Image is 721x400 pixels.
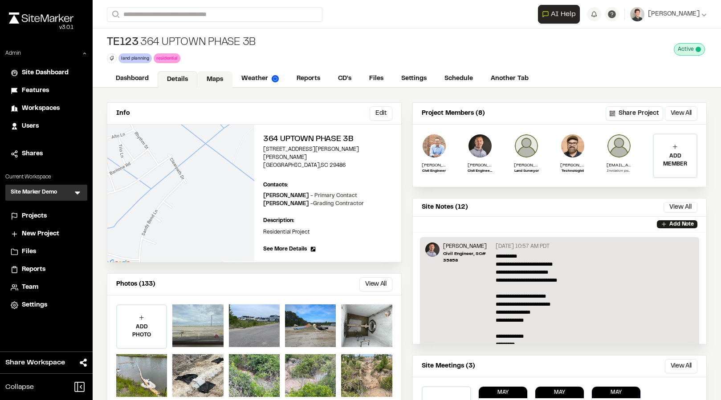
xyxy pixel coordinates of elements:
span: Team [22,283,38,292]
p: [PERSON_NAME] [443,242,493,251]
a: Another Tab [482,70,538,87]
p: Civil Engineer, SC# 35858 [468,169,493,174]
span: See More Details [263,245,307,253]
p: ADD PHOTO [117,323,166,339]
p: Contacts: [263,181,288,189]
p: [STREET_ADDRESS][PERSON_NAME][PERSON_NAME] [263,145,392,162]
span: Shares [22,149,43,159]
button: Edit [370,106,392,121]
p: [PERSON_NAME] [560,162,585,169]
p: Description: [263,217,392,225]
button: Open AI Assistant [538,5,580,24]
span: - Primary Contact [310,194,357,198]
div: 364 Uptown Phase 3B [107,36,256,50]
span: Reports [22,265,45,275]
p: Civil Engineer, SC# 35858 [443,251,493,264]
span: AI Help [551,9,576,20]
p: [PERSON_NAME] [514,162,539,169]
img: Shaan Hurley [560,133,585,158]
div: Oh geez...please don't... [9,24,73,32]
img: Landon Messal [468,133,493,158]
a: Weather [232,70,288,87]
a: New Project [11,229,82,239]
p: [PERSON_NAME] [263,192,357,200]
span: Projects [22,211,47,221]
p: [PERSON_NAME] [422,162,447,169]
button: View All [664,202,697,213]
a: Shares [11,149,82,159]
img: Alan Gilbert [514,133,539,158]
div: This project is active and counting against your active project count. [674,43,705,56]
p: [GEOGRAPHIC_DATA] , SC 29486 [263,162,392,170]
div: Open AI Assistant [538,5,583,24]
h3: Site Marker Demo [11,188,57,197]
span: Settings [22,300,47,310]
p: May [479,388,527,396]
button: Search [107,7,123,22]
span: Active [678,45,694,53]
button: Share Project [606,106,663,121]
p: Site Notes (12) [422,202,468,212]
p: ADD MEMBER [654,152,697,168]
span: Collapse [5,382,34,392]
span: Files [22,247,36,257]
button: View All [359,277,392,291]
a: Schedule [436,70,482,87]
a: Dashboard [107,70,158,87]
p: Invitation pending [607,169,631,174]
h2: 364 Uptown Phase 3B [263,133,392,145]
p: Technologist [560,169,585,174]
button: View All [665,359,697,373]
p: [DATE] 10:57 AM PDT [496,242,550,251]
p: [PERSON_NAME] [263,200,364,208]
p: Residential Project [263,228,392,236]
p: Add Note [669,220,694,228]
span: TE123 [107,36,138,50]
a: Details [158,71,197,88]
p: Site Meetings (3) [422,361,475,371]
p: Admin [5,49,21,57]
a: Projects [11,211,82,221]
a: Site Dashboard [11,68,82,78]
span: Features [22,86,49,96]
a: CD's [329,70,360,87]
span: This project is active and counting against your active project count. [696,47,701,52]
p: Photos (133) [116,279,155,289]
a: Files [360,70,392,87]
img: rebrand.png [9,12,73,24]
span: New Project [22,229,59,239]
a: Maps [197,71,232,88]
a: Team [11,283,82,292]
img: User [630,7,644,21]
p: [PERSON_NAME] [468,162,493,169]
p: Civil Engineer [422,169,447,174]
a: Features [11,86,82,96]
button: [PERSON_NAME] [630,7,707,21]
p: Land Surveyor [514,169,539,174]
span: Site Dashboard [22,68,69,78]
button: Edit Tags [107,53,117,63]
span: [PERSON_NAME] [648,9,700,19]
a: Settings [11,300,82,310]
a: Files [11,247,82,257]
a: Workspaces [11,104,82,113]
img: Landon Messal [425,242,440,257]
span: Workspaces [22,104,60,113]
span: - Grading Contractor [310,202,364,206]
p: Info [116,109,130,118]
div: residential [154,53,180,63]
div: land planning [118,53,152,63]
a: Users [11,121,82,131]
p: Current Workspace [5,173,87,181]
p: May [535,388,584,396]
p: May [592,388,640,396]
img: precipai.png [272,75,279,82]
a: Reports [11,265,82,275]
a: Settings [392,70,436,87]
span: Users [22,121,39,131]
span: Share Workspace [5,357,65,368]
p: Project Members (8) [422,109,485,118]
button: View All [665,106,697,121]
img: user_empty.png [607,133,631,158]
img: Landon Messal [422,133,447,158]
